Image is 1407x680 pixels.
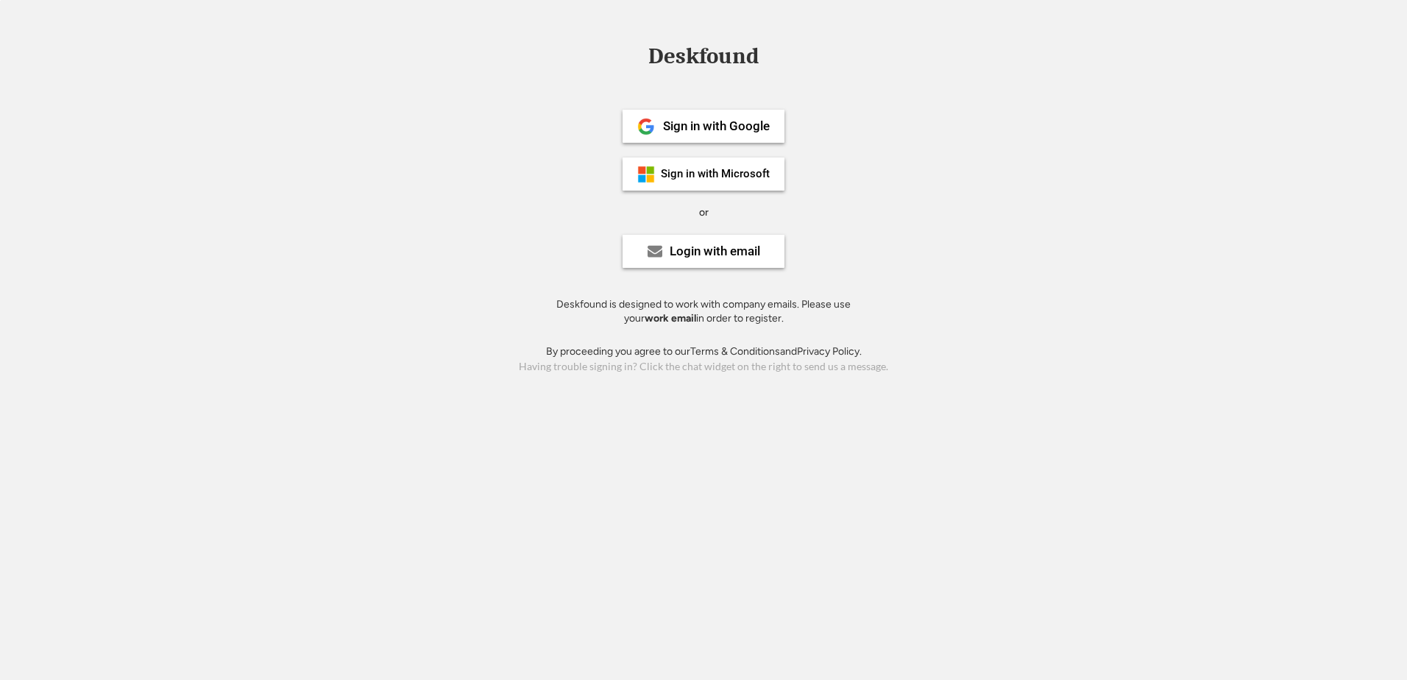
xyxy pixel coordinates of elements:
a: Privacy Policy. [797,345,862,358]
strong: work email [645,312,696,325]
div: Sign in with Google [663,120,770,132]
a: Terms & Conditions [690,345,780,358]
img: ms-symbollockup_mssymbol_19.png [637,166,655,183]
img: 1024px-Google__G__Logo.svg.png [637,118,655,135]
div: Deskfound [641,45,766,68]
div: By proceeding you agree to our and [546,344,862,359]
div: Sign in with Microsoft [661,169,770,180]
div: Deskfound is designed to work with company emails. Please use your in order to register. [538,297,869,326]
div: or [699,205,709,220]
div: Login with email [670,245,760,258]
